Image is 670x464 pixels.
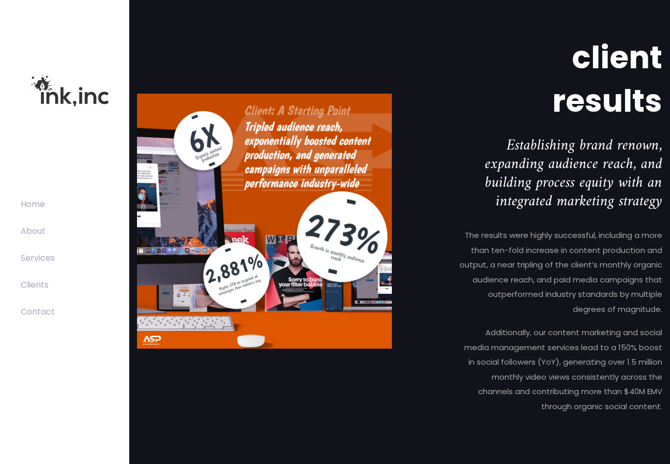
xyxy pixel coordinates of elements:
span: Get Social [21,364,66,376]
span: output, a near tripling of the client’s monthly organic [460,259,662,270]
span: expanding audience reach, and [485,151,662,178]
span: degrees of magnitude. [573,304,662,315]
a: Clients [21,272,124,298]
a: About [21,218,124,245]
span: Clients [21,279,49,291]
span: Services [21,252,55,264]
a: Home [21,191,124,218]
span: than ten-fold increase in content production and [471,245,662,256]
span: outperformed industry standards by multiple [488,289,662,300]
span: About [21,225,45,237]
span: audience reach, and paid media campaigns that [473,274,662,285]
span: Navigation [21,167,71,179]
span: building process equity with an [485,169,662,197]
span: integrated marketing strategy [496,188,662,215]
span: in social followers (YoY), generating over 1.5 million [468,356,662,367]
span: Establishing brand renown, [507,132,662,159]
a: Contact [21,298,124,325]
span: Home [21,198,45,210]
span: The results were highly successful, including a more [465,230,662,241]
span: Contact [21,306,55,318]
span: monthly video views consistently across the [492,371,662,382]
span: client [572,36,662,79]
span: results [552,79,662,123]
span: Additionally, our content marketing and social [485,327,662,338]
span: media management services lead to a 150% boost [464,342,662,353]
a: Services [21,245,124,272]
a: Ink, Inc. | Marketing Agency Ink, Inc. | Marketing AgencyInk, Inc. | Marketing Agency [21,56,124,126]
span: channels and contributing more than $40M EMV [478,386,662,397]
span: through organic social content. [541,401,662,412]
img: Ink, Inc. | Marketing Agency [21,56,124,126]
